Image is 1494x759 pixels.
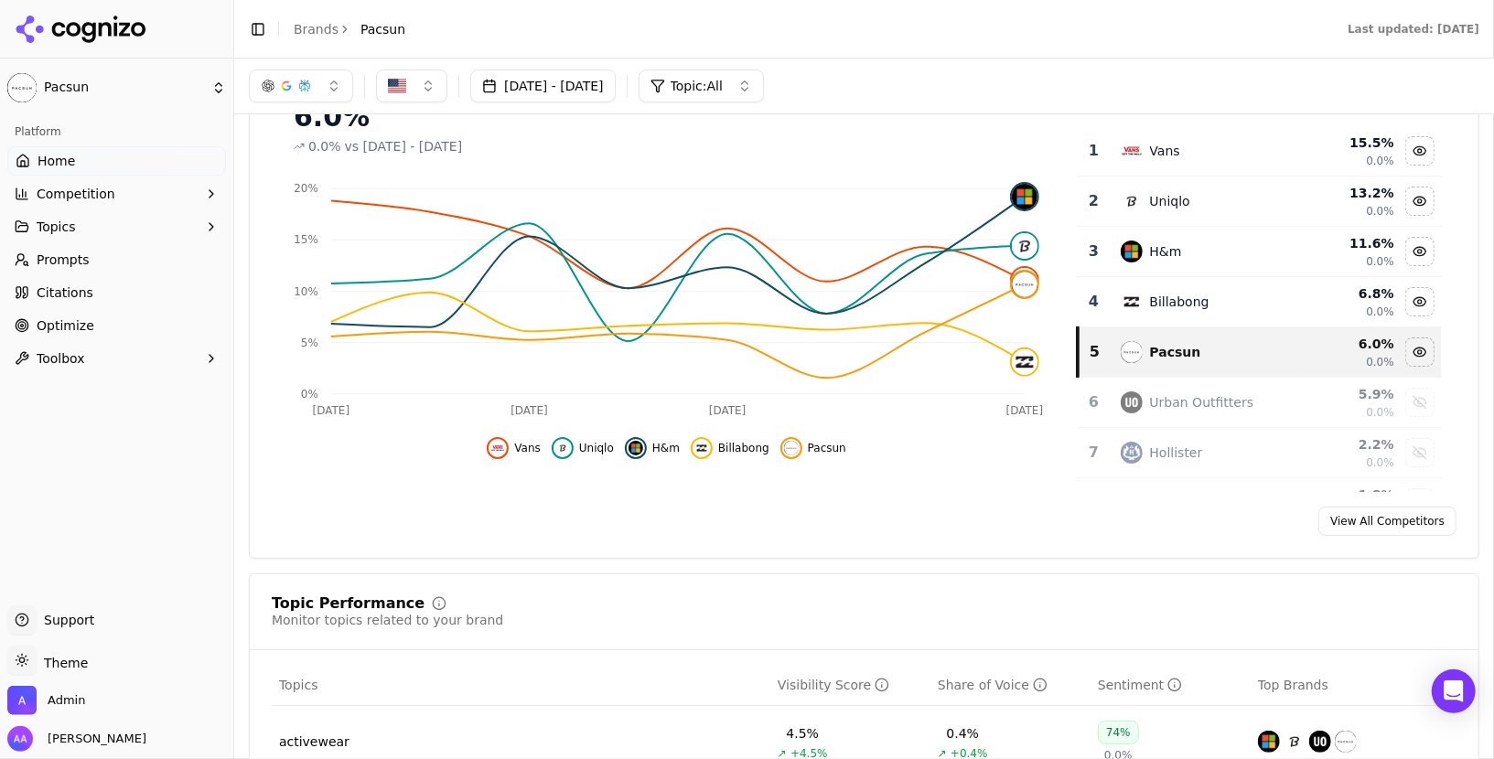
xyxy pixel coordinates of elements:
[1150,192,1190,210] div: Uniqlo
[294,20,405,38] nav: breadcrumb
[625,437,680,459] button: Hide h&m data
[1150,293,1209,311] div: Billabong
[313,404,350,417] tspan: [DATE]
[279,732,349,751] a: activewear
[1405,488,1435,518] button: Show cotton on data
[1078,227,1442,277] tr: 3h&mH&m11.6%0.0%Hide h&m data
[1405,337,1435,367] button: Hide pacsun data
[1150,444,1203,462] div: Hollister
[37,185,115,203] span: Competition
[652,441,680,455] span: H&m
[778,676,889,694] div: Visibility Score
[1121,241,1143,262] img: h&m
[511,404,548,417] tspan: [DATE]
[1432,669,1476,713] div: Open Intercom Messenger
[44,80,204,96] span: Pacsun
[7,245,226,274] a: Prompts
[37,283,93,302] span: Citations
[1318,507,1456,536] a: View All Competitors
[1078,277,1442,327] tr: 4billabongBillabong6.8%0.0%Hide billabong data
[7,179,226,208] button: Competition
[470,69,616,102] button: [DATE] - [DATE]
[1012,184,1037,209] img: h&m
[1078,428,1442,478] tr: 7hollisterHollister2.2%0.0%Show hollister data
[1301,234,1394,252] div: 11.6 %
[7,686,37,715] img: Admin
[938,676,1048,694] div: Share of Voice
[1301,284,1394,303] div: 6.8 %
[514,441,541,455] span: Vans
[1150,242,1182,261] div: H&m
[1078,378,1442,428] tr: 6urban outfittersUrban Outfitters5.9%0.0%Show urban outfitters data
[1150,343,1201,361] div: Pacsun
[7,726,33,752] img: Alp Aysan
[1301,184,1394,202] div: 13.2 %
[7,117,226,146] div: Platform
[629,441,643,455] img: h&m
[1085,442,1102,464] div: 7
[40,731,146,747] span: [PERSON_NAME]
[37,349,85,368] span: Toolbox
[1012,233,1037,259] img: uniqlo
[1078,327,1442,378] tr: 5pacsunPacsun6.0%0.0%Hide pacsun data
[1309,731,1331,753] img: urban outfitters
[1085,241,1102,262] div: 3
[1301,134,1394,152] div: 15.5 %
[294,22,339,37] a: Brands
[1301,435,1394,454] div: 2.2 %
[1405,438,1435,467] button: Show hollister data
[1258,676,1328,694] span: Top Brands
[930,665,1091,706] th: shareOfVoice
[1150,142,1180,160] div: Vans
[1405,388,1435,417] button: Show urban outfitters data
[555,441,570,455] img: uniqlo
[487,437,541,459] button: Hide vans data
[1301,486,1394,504] div: 1.8 %
[37,251,90,269] span: Prompts
[7,686,85,715] button: Open organization switcher
[272,665,770,706] th: Topics
[1405,187,1435,216] button: Hide uniqlo data
[1121,341,1143,363] img: pacsun
[1078,176,1442,227] tr: 2uniqloUniqlo13.2%0.0%Hide uniqlo data
[1085,140,1102,162] div: 1
[1251,665,1456,706] th: Top Brands
[1098,676,1182,694] div: Sentiment
[947,724,980,743] div: 0.4%
[38,152,75,170] span: Home
[1284,731,1306,753] img: uniqlo
[1078,478,1442,529] tr: 1.8%Show cotton on data
[671,77,723,95] span: Topic: All
[7,73,37,102] img: Pacsun
[7,311,226,340] a: Optimize
[1076,126,1442,730] div: Data table
[1087,341,1102,363] div: 5
[1366,455,1394,470] span: 0.0%
[7,726,146,752] button: Open user button
[1012,268,1037,294] img: vans
[1366,405,1394,420] span: 0.0%
[37,316,94,335] span: Optimize
[1366,254,1394,269] span: 0.0%
[1121,190,1143,212] img: uniqlo
[1091,665,1251,706] th: sentiment
[1366,154,1394,168] span: 0.0%
[37,218,76,236] span: Topics
[718,441,769,455] span: Billabong
[7,278,226,307] a: Citations
[272,596,425,611] div: Topic Performance
[1006,404,1044,417] tspan: [DATE]
[1012,349,1037,375] img: billabong
[388,77,406,95] img: US
[294,285,318,298] tspan: 10%
[709,404,747,417] tspan: [DATE]
[345,137,463,155] span: vs [DATE] - [DATE]
[1301,335,1394,353] div: 6.0 %
[37,656,88,670] span: Theme
[360,20,405,38] span: Pacsun
[784,441,799,455] img: pacsun
[1150,393,1254,412] div: Urban Outfitters
[294,101,1039,134] div: 6.0%
[1335,731,1357,753] img: pacsun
